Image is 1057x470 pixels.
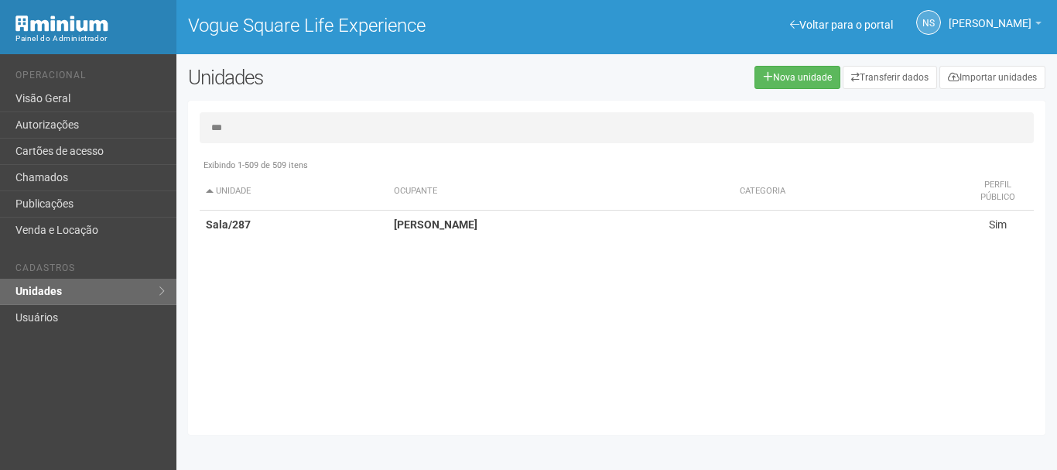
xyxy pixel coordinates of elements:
[15,70,165,86] li: Operacional
[188,66,532,89] h2: Unidades
[989,218,1007,231] span: Sim
[15,262,165,279] li: Cadastros
[15,32,165,46] div: Painel do Administrador
[949,2,1031,29] span: Nicolle Silva
[916,10,941,35] a: NS
[188,15,605,36] h1: Vogue Square Life Experience
[206,218,251,231] strong: Sala/287
[962,173,1034,211] th: Perfil público: activate to sort column ascending
[790,19,893,31] a: Voltar para o portal
[734,173,963,211] th: Categoria: activate to sort column ascending
[754,66,840,89] a: Nova unidade
[939,66,1045,89] a: Importar unidades
[200,173,388,211] th: Unidade: activate to sort column descending
[388,173,734,211] th: Ocupante: activate to sort column ascending
[949,19,1042,32] a: [PERSON_NAME]
[15,15,108,32] img: Minium
[843,66,937,89] a: Transferir dados
[394,218,477,231] strong: [PERSON_NAME]
[200,159,1034,173] div: Exibindo 1-509 de 509 itens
